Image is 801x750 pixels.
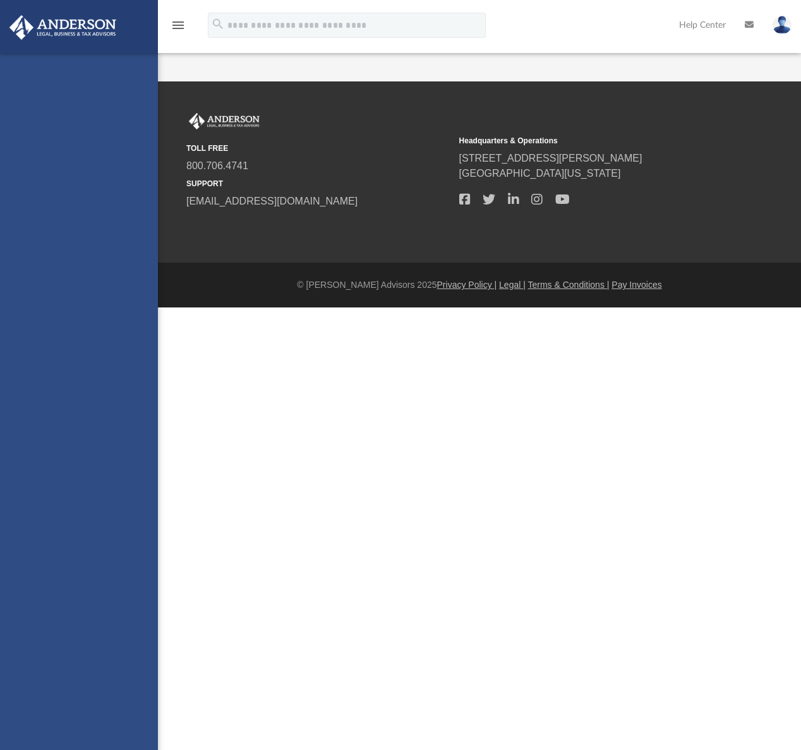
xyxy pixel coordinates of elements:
i: menu [171,18,186,33]
a: [GEOGRAPHIC_DATA][US_STATE] [459,168,621,179]
a: 800.706.4741 [186,160,248,171]
a: Privacy Policy | [437,280,497,290]
i: search [211,17,225,31]
a: Pay Invoices [611,280,661,290]
a: [EMAIL_ADDRESS][DOMAIN_NAME] [186,196,358,206]
div: © [PERSON_NAME] Advisors 2025 [158,278,801,292]
a: [STREET_ADDRESS][PERSON_NAME] [459,153,642,164]
img: Anderson Advisors Platinum Portal [186,113,262,129]
small: SUPPORT [186,178,450,189]
img: User Pic [773,16,792,34]
small: Headquarters & Operations [459,135,723,146]
a: Legal | [499,280,526,290]
a: Terms & Conditions | [528,280,610,290]
small: TOLL FREE [186,143,450,154]
a: menu [171,24,186,33]
img: Anderson Advisors Platinum Portal [6,15,120,40]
